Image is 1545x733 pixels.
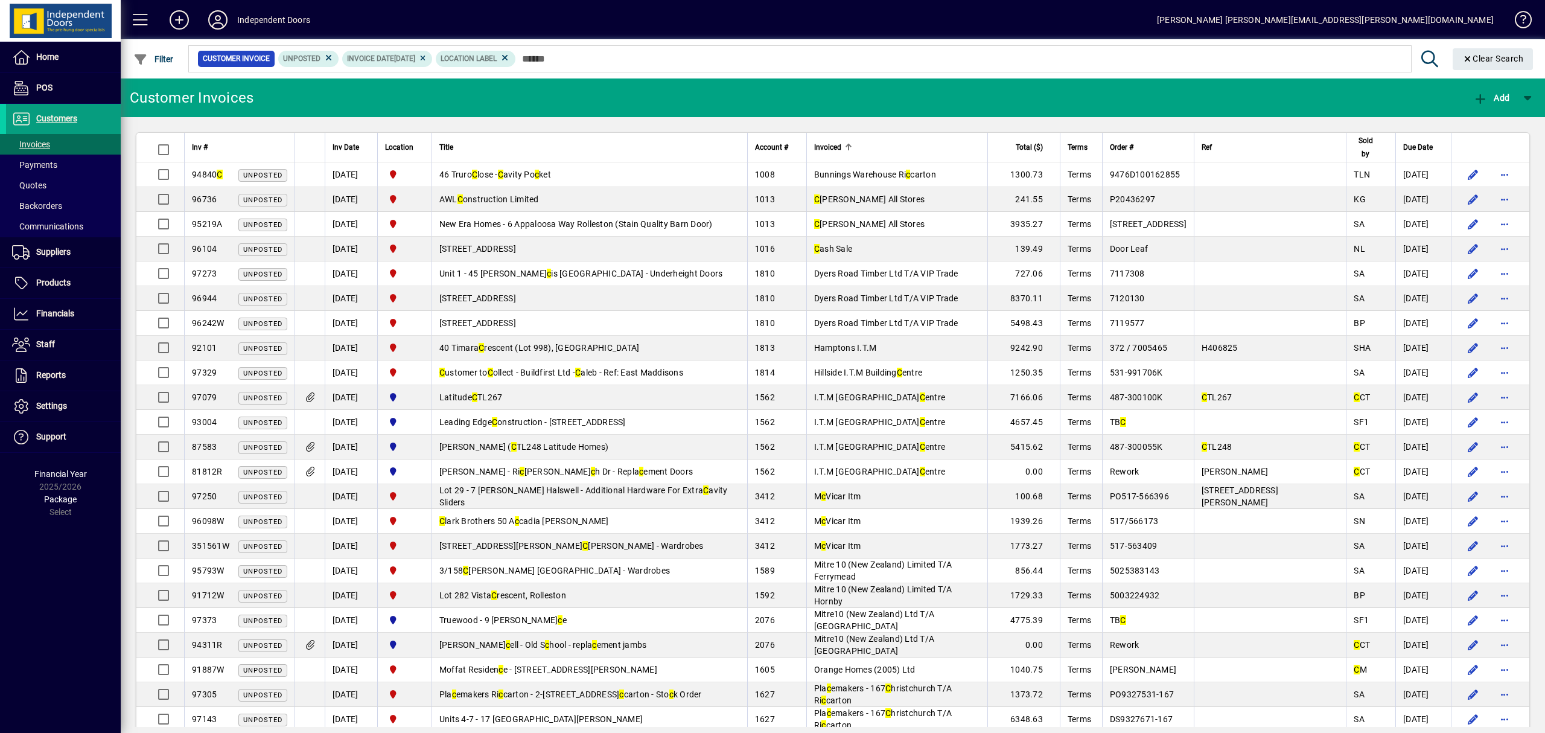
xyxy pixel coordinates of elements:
[814,141,980,154] div: Invoiced
[325,435,377,459] td: [DATE]
[12,139,50,149] span: Invoices
[1470,87,1512,109] button: Add
[385,267,424,280] span: Christchurch
[1110,244,1148,254] span: Door Leaf
[1464,388,1483,407] button: Edit
[325,212,377,237] td: [DATE]
[1464,462,1483,481] button: Edit
[1495,289,1514,308] button: More options
[6,42,121,72] a: Home
[6,175,121,196] a: Quotes
[1110,194,1155,204] span: P20436297
[1464,313,1483,333] button: Edit
[439,467,693,476] span: [PERSON_NAME] - Ri [PERSON_NAME] h Dr - Repla ement Doors
[36,52,59,62] span: Home
[6,134,121,155] a: Invoices
[755,467,775,476] span: 1562
[347,54,394,63] span: Invoice date
[1354,318,1365,328] span: BP
[1495,437,1514,456] button: More options
[814,219,925,229] span: [PERSON_NAME] All Stores
[1354,442,1359,452] em: C
[333,141,359,154] span: Inv Date
[36,401,67,411] span: Settings
[987,435,1060,459] td: 5415.62
[36,247,71,257] span: Suppliers
[1016,141,1043,154] span: Total ($)
[199,9,237,31] button: Profile
[439,219,713,229] span: New Era Homes - 6 Appaloosa Way Rolleston (Stain Quality Barn Door)
[1464,685,1483,704] button: Edit
[192,141,208,154] span: Inv #
[439,368,683,377] span: ustomer to ollect - Buildfirst Ltd - aleb - Ref: East Maddisons
[439,392,503,402] span: Latitude TL267
[439,417,626,427] span: Leading Edge onstruction - [STREET_ADDRESS]
[1495,660,1514,679] button: More options
[192,219,223,229] span: 95219A
[1395,286,1451,311] td: [DATE]
[36,278,71,287] span: Products
[457,194,463,204] em: C
[6,330,121,360] a: Staff
[237,10,310,30] div: Independent Doors
[1464,239,1483,258] button: Edit
[920,442,925,452] em: C
[1495,165,1514,184] button: More options
[1464,214,1483,234] button: Edit
[1354,134,1388,161] div: Sold by
[1464,363,1483,382] button: Edit
[192,269,217,278] span: 97273
[243,444,282,452] span: Unposted
[987,385,1060,410] td: 7166.06
[1354,343,1371,353] span: SHA
[814,141,841,154] span: Invoiced
[439,343,640,353] span: 40 Timara rescent (Lot 998), [GEOGRAPHIC_DATA]
[36,309,74,318] span: Financials
[1495,685,1514,704] button: More options
[1473,93,1509,103] span: Add
[243,196,282,204] span: Unposted
[987,261,1060,286] td: 727.06
[814,219,820,229] em: C
[755,343,775,353] span: 1813
[160,9,199,31] button: Add
[1068,194,1091,204] span: Terms
[1395,237,1451,261] td: [DATE]
[1354,170,1370,179] span: TLN
[385,141,424,154] div: Location
[192,141,287,154] div: Inv #
[1068,392,1091,402] span: Terms
[1110,442,1163,452] span: 487-300055K
[325,459,377,484] td: [DATE]
[1495,363,1514,382] button: More options
[1495,462,1514,481] button: More options
[1495,610,1514,630] button: More options
[1354,442,1370,452] span: CT
[333,141,370,154] div: Inv Date
[243,295,282,303] span: Unposted
[1110,392,1163,402] span: 487-300100K
[325,311,377,336] td: [DATE]
[6,155,121,175] a: Payments
[814,194,820,204] em: C
[36,83,53,92] span: POS
[511,442,517,452] em: C
[385,141,413,154] span: Location
[1354,293,1365,303] span: SA
[1068,417,1091,427] span: Terms
[1495,239,1514,258] button: More options
[439,141,453,154] span: Title
[755,442,775,452] span: 1562
[325,360,377,385] td: [DATE]
[130,48,177,70] button: Filter
[1354,417,1369,427] span: SF1
[1464,264,1483,283] button: Edit
[243,270,282,278] span: Unposted
[192,467,223,476] span: 81812R
[325,286,377,311] td: [DATE]
[243,394,282,402] span: Unposted
[1202,141,1212,154] span: Ref
[1464,586,1483,605] button: Edit
[6,216,121,237] a: Communications
[1495,511,1514,531] button: More options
